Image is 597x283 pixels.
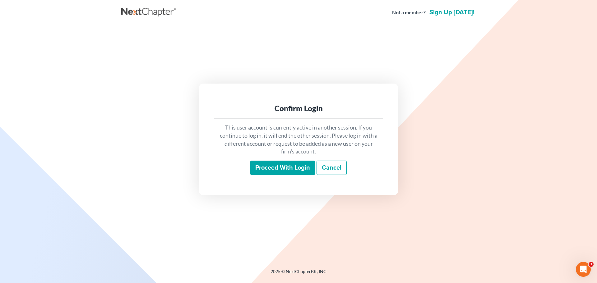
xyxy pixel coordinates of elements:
[219,124,378,156] p: This user account is currently active in another session. If you continue to log in, it will end ...
[250,161,315,175] input: Proceed with login
[317,161,347,175] a: Cancel
[392,9,426,16] strong: Not a member?
[589,262,594,267] span: 3
[121,268,476,280] div: 2025 © NextChapterBK, INC
[576,262,591,277] iframe: Intercom live chat
[219,103,378,113] div: Confirm Login
[428,9,476,16] a: Sign up [DATE]!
